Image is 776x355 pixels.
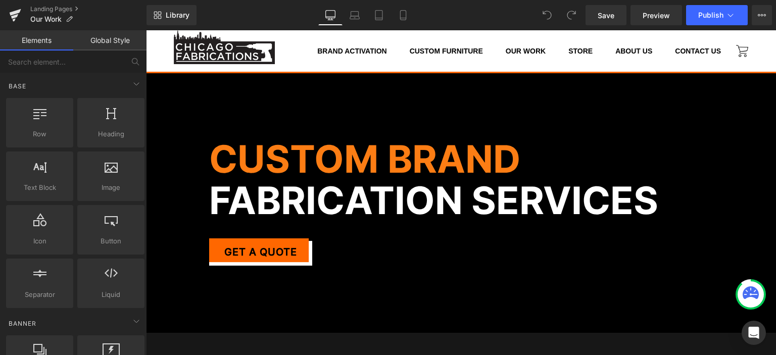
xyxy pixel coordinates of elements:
a: Contact Us [521,11,583,31]
a: Custom Furniture [256,11,345,31]
a: Store [415,11,454,31]
span: Save [598,10,614,21]
span: Icon [9,236,70,246]
span: Preview [643,10,670,21]
span: Liquid [80,289,141,300]
a: About Us [462,11,514,31]
button: Redo [561,5,581,25]
a: Mobile [391,5,415,25]
a: New Library [147,5,197,25]
span: Heading [80,129,141,139]
span: Row [9,129,70,139]
img: Cart [590,15,602,27]
span: Publish [698,11,723,19]
span: Library [166,11,189,20]
span: Our Work [30,15,62,23]
a: Desktop [318,5,343,25]
span: Banner [8,319,37,328]
a: Our Work [352,11,407,31]
a: Preview [630,5,682,25]
a: Landing Pages [30,5,147,13]
span: Separator [9,289,70,300]
a: Get A Quote [63,208,166,235]
button: Undo [537,5,557,25]
span: CUSTOM BRAND [63,106,374,151]
button: Publish [686,5,748,25]
h1: FABRICATION SERVICES [63,108,512,243]
a: Tablet [367,5,391,25]
span: Text Block [9,182,70,193]
span: Button [80,236,141,246]
span: Image [80,182,141,193]
div: Open Intercom Messenger [742,321,766,345]
a: Laptop [343,5,367,25]
a: Global Style [73,30,147,50]
a: Brand Activation [164,11,248,31]
span: Base [8,81,27,91]
button: More [752,5,772,25]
